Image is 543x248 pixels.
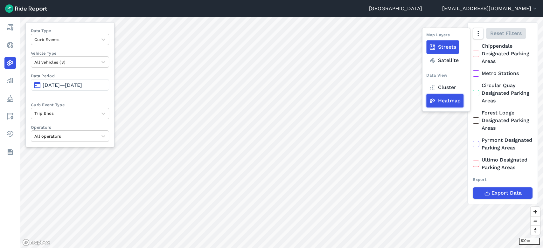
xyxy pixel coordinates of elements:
a: [GEOGRAPHIC_DATA] [369,5,422,12]
label: Chippendale Designated Parking Areas [473,42,533,65]
label: Cluster [426,81,459,94]
canvas: Map [20,17,543,248]
div: Map Layers [426,32,450,40]
label: Streets [426,40,459,54]
button: Zoom out [531,216,540,225]
div: Export [473,176,533,183]
a: Health [4,128,16,140]
button: [DATE]—[DATE] [31,79,109,91]
a: Policy [4,93,16,104]
span: Reset Filters [490,30,522,37]
label: Curb Event Type [31,102,109,108]
label: Circular Quay Designated Parking Areas [473,82,533,105]
a: Heatmaps [4,57,16,69]
a: Report [4,22,16,33]
a: Areas [4,111,16,122]
label: Heatmap [426,94,463,107]
label: Ultimo Designated Parking Areas [473,156,533,171]
button: Reset Filters [486,28,526,39]
a: Mapbox logo [22,239,50,246]
div: 500 m [519,238,540,245]
label: Data Type [31,28,109,34]
a: Analyze [4,75,16,86]
span: Export Data [491,189,522,197]
a: Realtime [4,39,16,51]
div: Data View [426,72,447,81]
button: Reset bearing to north [531,225,540,235]
label: Forest Lodge Designated Parking Areas [473,109,533,132]
label: Pyrmont Designated Parking Areas [473,136,533,152]
label: Vehicle Type [31,50,109,56]
label: Operators [31,124,109,130]
button: [EMAIL_ADDRESS][DOMAIN_NAME] [442,5,538,12]
a: Datasets [4,146,16,158]
label: Satellite [426,54,462,67]
label: Metro Stations [473,70,533,77]
img: Ride Report [5,4,47,13]
button: Zoom in [531,207,540,216]
button: Export Data [473,187,533,199]
label: Data Period [31,73,109,79]
span: [DATE]—[DATE] [43,82,82,88]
